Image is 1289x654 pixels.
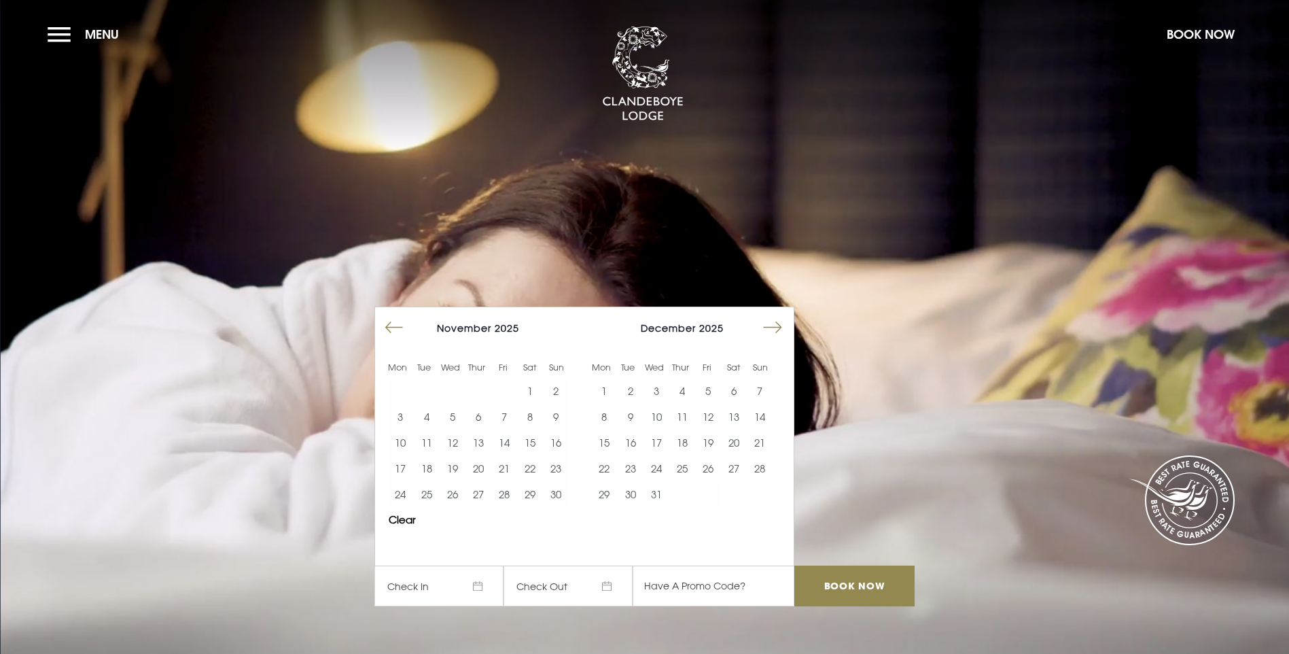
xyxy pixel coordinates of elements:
[517,378,543,404] td: Choose Saturday, November 1, 2025 as your start date.
[517,378,543,404] button: 1
[517,455,543,481] button: 22
[387,455,413,481] td: Choose Monday, November 17, 2025 as your start date.
[1160,20,1241,49] button: Book Now
[387,430,413,455] button: 10
[387,404,413,430] button: 3
[643,404,669,430] button: 10
[617,378,643,404] button: 2
[374,566,504,606] span: Check In
[440,404,465,430] td: Choose Wednesday, November 5, 2025 as your start date.
[491,481,517,507] td: Choose Friday, November 28, 2025 as your start date.
[641,322,696,334] span: December
[669,404,695,430] td: Choose Thursday, December 11, 2025 as your start date.
[669,430,695,455] button: 18
[413,404,439,430] td: Choose Tuesday, November 4, 2025 as your start date.
[747,378,773,404] td: Choose Sunday, December 7, 2025 as your start date.
[491,455,517,481] td: Choose Friday, November 21, 2025 as your start date.
[495,322,519,334] span: 2025
[517,455,543,481] td: Choose Saturday, November 22, 2025 as your start date.
[617,430,643,455] button: 16
[517,404,543,430] button: 8
[591,481,617,507] td: Choose Monday, December 29, 2025 as your start date.
[465,430,491,455] button: 13
[669,455,695,481] td: Choose Thursday, December 25, 2025 as your start date.
[440,430,465,455] td: Choose Wednesday, November 12, 2025 as your start date.
[543,378,569,404] td: Choose Sunday, November 2, 2025 as your start date.
[747,430,773,455] td: Choose Sunday, December 21, 2025 as your start date.
[695,404,721,430] td: Choose Friday, December 12, 2025 as your start date.
[413,404,439,430] button: 4
[413,481,439,507] td: Choose Tuesday, November 25, 2025 as your start date.
[491,404,517,430] button: 7
[387,430,413,455] td: Choose Monday, November 10, 2025 as your start date.
[695,430,721,455] td: Choose Friday, December 19, 2025 as your start date.
[721,430,747,455] button: 20
[491,455,517,481] button: 21
[602,27,684,122] img: Clandeboye Lodge
[48,20,126,49] button: Menu
[517,404,543,430] td: Choose Saturday, November 8, 2025 as your start date.
[794,566,914,606] input: Book Now
[413,481,439,507] button: 25
[591,404,617,430] button: 8
[747,455,773,481] button: 28
[465,455,491,481] button: 20
[617,404,643,430] button: 9
[440,481,465,507] button: 26
[643,481,669,507] button: 31
[747,430,773,455] button: 21
[387,455,413,481] button: 17
[643,455,669,481] td: Choose Wednesday, December 24, 2025 as your start date.
[617,430,643,455] td: Choose Tuesday, December 16, 2025 as your start date.
[643,455,669,481] button: 24
[543,455,569,481] td: Choose Sunday, November 23, 2025 as your start date.
[413,430,439,455] td: Choose Tuesday, November 11, 2025 as your start date.
[591,404,617,430] td: Choose Monday, December 8, 2025 as your start date.
[437,322,491,334] span: November
[695,430,721,455] button: 19
[721,378,747,404] td: Choose Saturday, December 6, 2025 as your start date.
[465,481,491,507] button: 27
[633,566,794,606] input: Have A Promo Code?
[591,430,617,455] button: 15
[617,481,643,507] button: 30
[517,430,543,455] button: 15
[413,455,439,481] td: Choose Tuesday, November 18, 2025 as your start date.
[440,455,465,481] td: Choose Wednesday, November 19, 2025 as your start date.
[387,404,413,430] td: Choose Monday, November 3, 2025 as your start date.
[491,430,517,455] button: 14
[669,430,695,455] td: Choose Thursday, December 18, 2025 as your start date.
[413,455,439,481] button: 18
[747,455,773,481] td: Choose Sunday, December 28, 2025 as your start date.
[669,404,695,430] button: 11
[440,430,465,455] button: 12
[721,378,747,404] button: 6
[643,481,669,507] td: Choose Wednesday, December 31, 2025 as your start date.
[85,27,119,42] span: Menu
[617,481,643,507] td: Choose Tuesday, December 30, 2025 as your start date.
[617,455,643,481] td: Choose Tuesday, December 23, 2025 as your start date.
[517,430,543,455] td: Choose Saturday, November 15, 2025 as your start date.
[721,404,747,430] td: Choose Saturday, December 13, 2025 as your start date.
[747,404,773,430] button: 14
[491,430,517,455] td: Choose Friday, November 14, 2025 as your start date.
[721,430,747,455] td: Choose Saturday, December 20, 2025 as your start date.
[617,404,643,430] td: Choose Tuesday, December 9, 2025 as your start date.
[695,455,721,481] button: 26
[699,322,724,334] span: 2025
[387,481,413,507] button: 24
[643,430,669,455] button: 17
[543,455,569,481] button: 23
[760,315,785,341] button: Move forward to switch to the next month.
[543,430,569,455] button: 16
[465,404,491,430] td: Choose Thursday, November 6, 2025 as your start date.
[669,378,695,404] button: 4
[695,404,721,430] button: 12
[695,378,721,404] td: Choose Friday, December 5, 2025 as your start date.
[617,455,643,481] button: 23
[591,430,617,455] td: Choose Monday, December 15, 2025 as your start date.
[440,404,465,430] button: 5
[747,378,773,404] button: 7
[543,404,569,430] td: Choose Sunday, November 9, 2025 as your start date.
[591,481,617,507] button: 29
